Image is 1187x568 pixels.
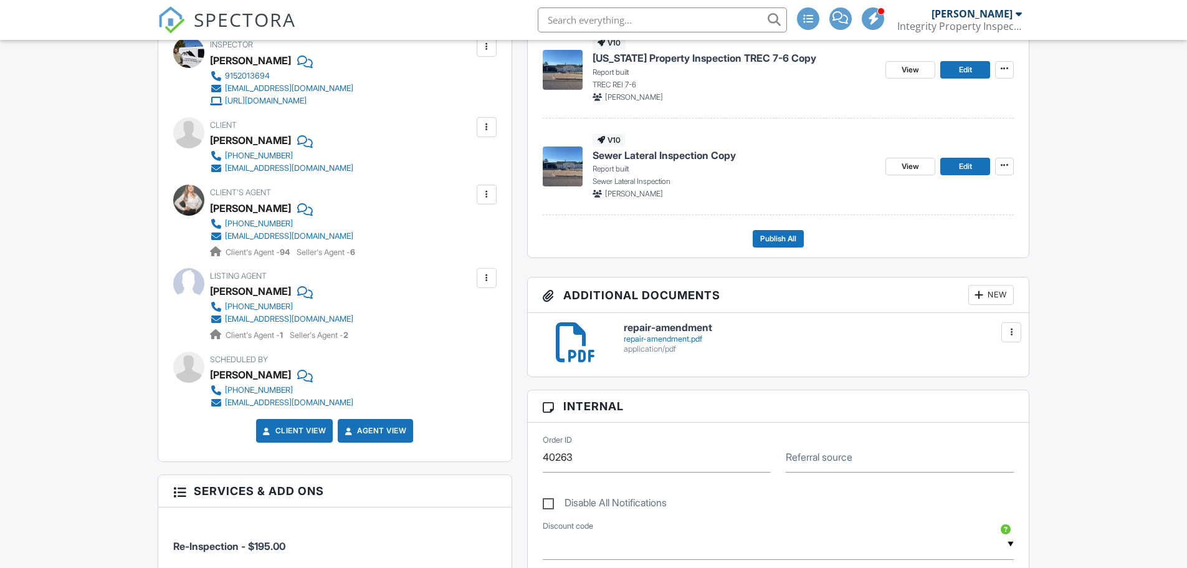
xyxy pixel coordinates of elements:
[210,218,353,230] a: [PHONE_NUMBER]
[210,301,353,313] a: [PHONE_NUMBER]
[342,425,406,437] a: Agent View
[225,219,293,229] div: [PHONE_NUMBER]
[225,84,353,94] div: [EMAIL_ADDRESS][DOMAIN_NAME]
[968,285,1014,305] div: New
[210,150,353,162] a: [PHONE_NUMBER]
[543,435,572,446] label: Order ID
[786,450,852,464] label: Referral source
[543,497,667,513] label: Disable All Notifications
[280,330,283,340] strong: 1
[225,385,293,395] div: [PHONE_NUMBER]
[225,151,293,161] div: [PHONE_NUMBER]
[210,95,353,107] a: [URL][DOMAIN_NAME]
[210,199,291,218] div: [PERSON_NAME]
[225,96,307,106] div: [URL][DOMAIN_NAME]
[350,248,355,257] strong: 6
[290,330,348,340] span: Seller's Agent -
[624,322,1014,334] h6: repair-amendment
[158,475,512,508] h3: Services & Add ons
[210,355,268,364] span: Scheduled By
[225,314,353,324] div: [EMAIL_ADDRESS][DOMAIN_NAME]
[210,188,271,197] span: Client's Agent
[225,163,353,173] div: [EMAIL_ADDRESS][DOMAIN_NAME]
[210,271,267,281] span: Listing Agent
[210,230,353,243] a: [EMAIL_ADDRESS][DOMAIN_NAME]
[528,277,1029,313] h3: Additional Documents
[210,384,353,397] a: [PHONE_NUMBER]
[624,344,1014,354] div: application/pdf
[225,302,293,312] div: [PHONE_NUMBER]
[210,131,291,150] div: [PERSON_NAME]
[194,6,296,32] span: SPECTORA
[297,248,355,257] span: Seller's Agent -
[932,7,1013,20] div: [PERSON_NAME]
[210,70,353,82] a: 9152013694
[528,390,1029,423] h3: Internal
[226,248,292,257] span: Client's Agent -
[226,330,285,340] span: Client's Agent -
[260,425,327,437] a: Client View
[624,334,1014,344] div: repair-amendment.pdf
[158,17,296,43] a: SPECTORA
[225,398,353,408] div: [EMAIL_ADDRESS][DOMAIN_NAME]
[538,7,787,32] input: Search everything...
[210,282,291,301] div: [PERSON_NAME]
[624,322,1014,354] a: repair-amendment repair-amendment.pdf application/pdf
[280,248,290,257] strong: 94
[897,20,1022,32] div: Integrity Property Inspections
[343,330,348,340] strong: 2
[173,540,285,552] span: Re-Inspection - $195.00
[173,517,497,563] li: Service: Re-Inspection
[210,51,291,70] div: [PERSON_NAME]
[158,6,185,34] img: The Best Home Inspection Software - Spectora
[210,120,237,130] span: Client
[225,231,353,241] div: [EMAIL_ADDRESS][DOMAIN_NAME]
[210,313,353,325] a: [EMAIL_ADDRESS][DOMAIN_NAME]
[225,71,270,81] div: 9152013694
[210,397,353,409] a: [EMAIL_ADDRESS][DOMAIN_NAME]
[210,365,291,384] div: [PERSON_NAME]
[210,82,353,95] a: [EMAIL_ADDRESS][DOMAIN_NAME]
[543,521,593,532] label: Discount code
[210,162,353,175] a: [EMAIL_ADDRESS][DOMAIN_NAME]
